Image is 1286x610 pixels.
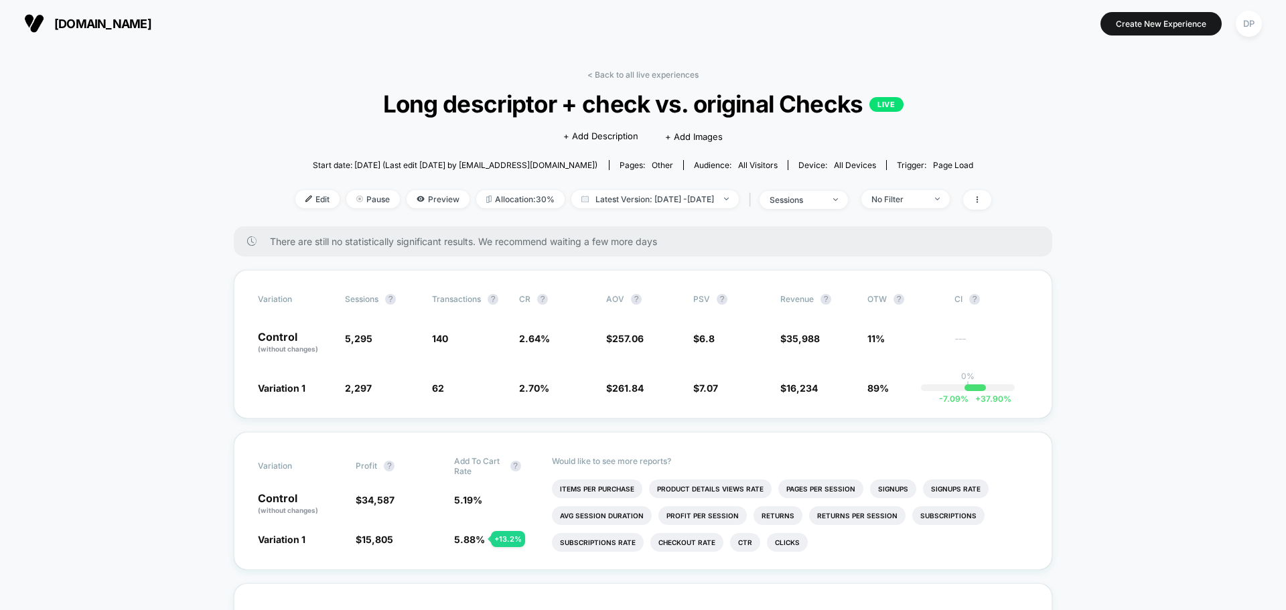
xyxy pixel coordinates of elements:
[346,190,400,208] span: Pause
[730,533,760,552] li: Ctr
[537,294,548,305] button: ?
[867,294,941,305] span: OTW
[454,534,485,545] span: 5.88 %
[699,382,718,394] span: 7.07
[258,345,318,353] span: (without changes)
[476,190,565,208] span: Allocation: 30%
[571,190,739,208] span: Latest Version: [DATE] - [DATE]
[345,294,378,304] span: Sessions
[432,382,444,394] span: 62
[724,198,729,200] img: end
[606,294,624,304] span: AOV
[867,333,885,344] span: 11%
[897,160,973,170] div: Trigger:
[488,294,498,305] button: ?
[612,333,644,344] span: 257.06
[510,461,521,471] button: ?
[1100,12,1222,35] button: Create New Experience
[385,294,396,305] button: ?
[699,333,715,344] span: 6.8
[606,382,644,394] span: $
[923,479,989,498] li: Signups Rate
[967,381,969,391] p: |
[454,456,504,476] span: Add To Cart Rate
[486,196,492,203] img: rebalance
[870,479,916,498] li: Signups
[1236,11,1262,37] div: DP
[867,382,889,394] span: 89%
[362,534,393,545] span: 15,805
[356,494,395,506] span: $
[650,533,723,552] li: Checkout Rate
[1232,10,1266,37] button: DP
[454,494,482,506] span: 5.19 %
[54,17,151,31] span: [DOMAIN_NAME]
[612,382,644,394] span: 261.84
[871,194,925,204] div: No Filter
[961,371,975,381] p: 0%
[587,70,699,80] a: < Back to all live experiences
[519,333,550,344] span: 2.64 %
[356,461,377,471] span: Profit
[631,294,642,305] button: ?
[652,160,673,170] span: other
[305,196,312,202] img: edit
[894,294,904,305] button: ?
[362,494,395,506] span: 34,587
[491,531,525,547] div: + 13.2 %
[780,382,818,394] span: $
[552,456,1028,466] p: Would like to see more reports?
[693,294,710,304] span: PSV
[912,506,985,525] li: Subscriptions
[954,335,1028,354] span: ---
[933,160,973,170] span: Page Load
[270,236,1025,247] span: There are still no statistically significant results. We recommend waiting a few more days
[786,382,818,394] span: 16,234
[975,394,981,404] span: +
[258,506,318,514] span: (without changes)
[295,190,340,208] span: Edit
[20,13,155,34] button: [DOMAIN_NAME]
[717,294,727,305] button: ?
[665,131,723,142] span: + Add Images
[552,533,644,552] li: Subscriptions Rate
[935,198,940,200] img: end
[581,196,589,202] img: calendar
[432,333,448,344] span: 140
[658,506,747,525] li: Profit Per Session
[833,198,838,201] img: end
[563,130,638,143] span: + Add Description
[258,534,305,545] span: Variation 1
[258,294,332,305] span: Variation
[834,160,876,170] span: all devices
[969,294,980,305] button: ?
[954,294,1028,305] span: CI
[694,160,778,170] div: Audience:
[693,333,715,344] span: $
[693,382,718,394] span: $
[780,294,814,304] span: Revenue
[356,196,363,202] img: end
[809,506,906,525] li: Returns Per Session
[745,190,760,210] span: |
[519,294,530,304] span: CR
[788,160,886,170] span: Device:
[384,461,395,471] button: ?
[649,479,772,498] li: Product Details Views Rate
[778,479,863,498] li: Pages Per Session
[313,160,597,170] span: Start date: [DATE] (Last edit [DATE] by [EMAIL_ADDRESS][DOMAIN_NAME])
[432,294,481,304] span: Transactions
[754,506,802,525] li: Returns
[770,195,823,205] div: sessions
[24,13,44,33] img: Visually logo
[552,506,652,525] li: Avg Session Duration
[620,160,673,170] div: Pages:
[258,382,305,394] span: Variation 1
[519,382,549,394] span: 2.70 %
[786,333,820,344] span: 35,988
[767,533,808,552] li: Clicks
[345,382,372,394] span: 2,297
[552,479,642,498] li: Items Per Purchase
[969,394,1011,404] span: 37.90 %
[258,493,342,516] p: Control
